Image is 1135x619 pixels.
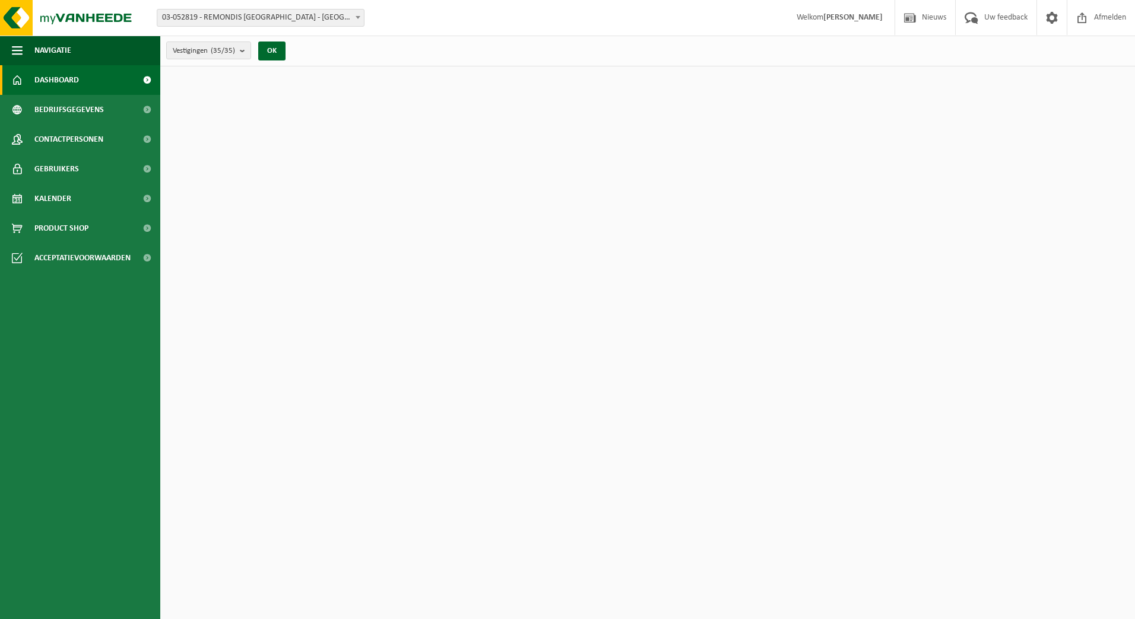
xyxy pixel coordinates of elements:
span: Kalender [34,184,71,213]
span: Product Shop [34,213,88,243]
button: Vestigingen(35/35) [166,42,251,59]
span: Contactpersonen [34,125,103,154]
span: Acceptatievoorwaarden [34,243,131,273]
count: (35/35) [211,47,235,55]
span: 03-052819 - REMONDIS WEST-VLAANDEREN - OOSTENDE [157,9,364,26]
span: Bedrijfsgegevens [34,95,104,125]
strong: [PERSON_NAME] [823,13,883,22]
span: Dashboard [34,65,79,95]
span: 03-052819 - REMONDIS WEST-VLAANDEREN - OOSTENDE [157,9,364,27]
button: OK [258,42,286,60]
span: Navigatie [34,36,71,65]
span: Vestigingen [173,42,235,60]
span: Gebruikers [34,154,79,184]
